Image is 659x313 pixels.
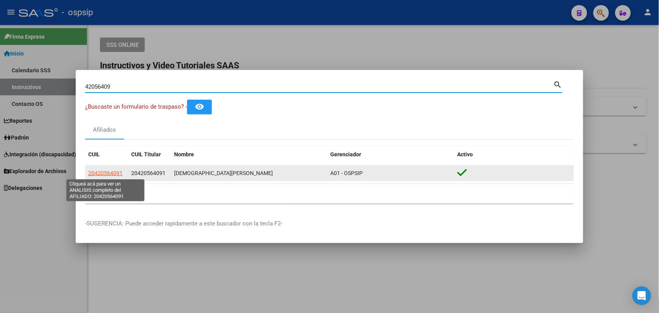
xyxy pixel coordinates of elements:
[174,169,324,178] div: [DEMOGRAPHIC_DATA][PERSON_NAME]
[171,146,327,163] datatable-header-cell: Nombre
[85,146,128,163] datatable-header-cell: CUIL
[632,286,651,305] div: Open Intercom Messenger
[88,170,123,176] span: 20420564091
[330,151,361,157] span: Gerenciador
[85,184,574,204] div: 1 total
[458,151,473,157] span: Activo
[93,125,116,134] div: Afiliados
[454,146,574,163] datatable-header-cell: Activo
[88,151,100,157] span: CUIL
[554,79,563,89] mat-icon: search
[327,146,454,163] datatable-header-cell: Gerenciador
[174,151,194,157] span: Nombre
[195,102,204,111] mat-icon: remove_red_eye
[85,219,574,228] p: -SUGERENCIA: Puede acceder rapidamente a este buscador con la tecla F2-
[330,170,363,176] span: A01 - OSPSIP
[85,103,187,110] span: ¿Buscaste un formulario de traspaso? -
[131,170,166,176] span: 20420564091
[131,151,161,157] span: CUIL Titular
[128,146,171,163] datatable-header-cell: CUIL Titular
